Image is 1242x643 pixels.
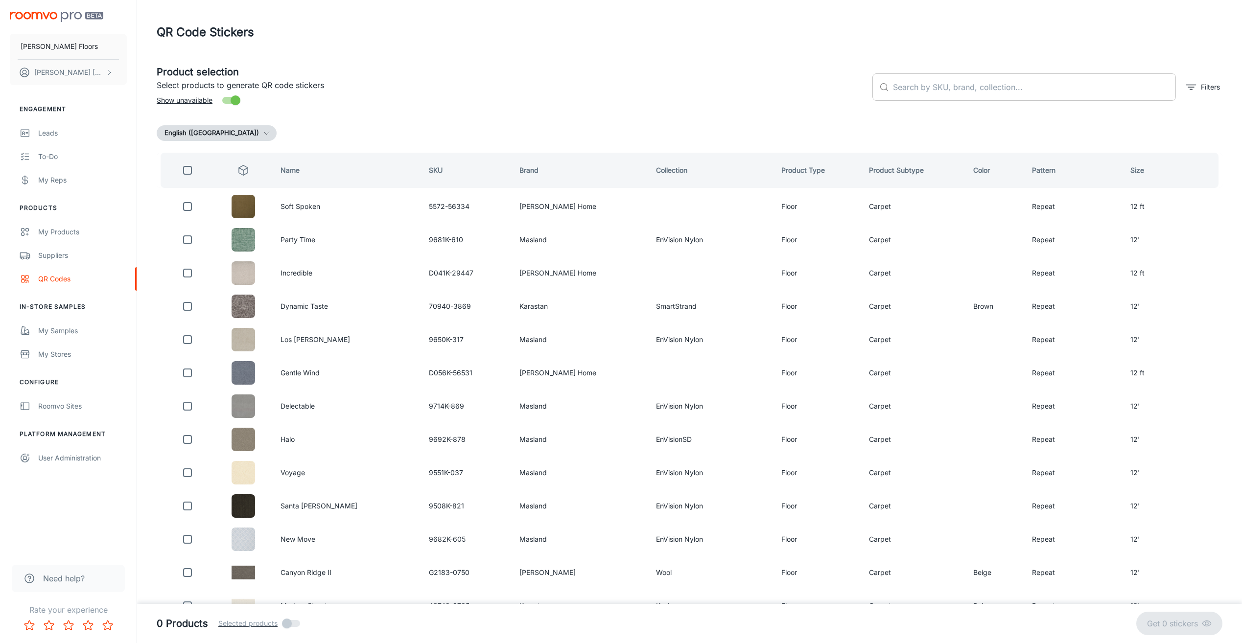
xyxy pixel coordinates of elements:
p: [PERSON_NAME] [PERSON_NAME] [34,67,103,78]
td: 12' [1123,525,1222,554]
td: Floor [773,458,861,487]
div: Roomvo Sites [38,401,127,412]
td: EnVision Nylon [648,325,773,354]
td: Repeat [1024,458,1123,487]
td: Floor [773,358,861,388]
td: Floor [773,525,861,554]
div: My Products [38,227,127,237]
div: User Administration [38,453,127,463]
td: Santa [PERSON_NAME] [273,491,421,521]
td: EnVisionSD [648,425,773,454]
th: Product Subtype [861,153,965,188]
td: Masland [512,325,649,354]
td: Masland [512,458,649,487]
th: Collection [648,153,773,188]
td: Incredible [273,258,421,288]
th: Product Type [773,153,861,188]
td: [PERSON_NAME] Home [512,192,649,221]
td: Delectable [273,391,421,421]
p: Filters [1201,82,1220,92]
td: Los [PERSON_NAME] [273,325,421,354]
td: Gentle Wind [273,358,421,388]
button: Rate 1 star [20,616,39,635]
p: Select products to generate QR code stickers [157,79,865,91]
button: [PERSON_NAME] Floors [10,34,127,59]
td: D056K-56531 [421,358,512,388]
td: EnVision Nylon [648,458,773,487]
td: 9551K-037 [421,458,512,487]
td: Voyage [273,458,421,487]
td: Carpet [861,225,965,254]
td: Floor [773,491,861,521]
td: Carpet [861,325,965,354]
td: Soft Spoken [273,192,421,221]
span: Selected products [218,618,278,629]
td: Floor [773,558,861,587]
td: Kashmere [648,591,773,620]
td: Repeat [1024,258,1123,288]
th: Brand [512,153,649,188]
div: My Reps [38,175,127,185]
td: 43742-9705 [421,591,512,620]
td: 9650K-317 [421,325,512,354]
td: 12' [1123,292,1222,321]
td: Floor [773,325,861,354]
h1: QR Code Stickers [157,23,254,41]
div: Suppliers [38,250,127,261]
td: Masland [512,425,649,454]
td: Repeat [1024,525,1123,554]
td: 9508K-821 [421,491,512,521]
button: Rate 2 star [39,616,59,635]
td: Repeat [1024,358,1123,388]
td: Carpet [861,491,965,521]
th: Color [965,153,1024,188]
td: Repeat [1024,491,1123,521]
td: Halo [273,425,421,454]
th: SKU [421,153,512,188]
h5: Product selection [157,65,865,79]
td: Carpet [861,192,965,221]
td: Floor [773,225,861,254]
th: Pattern [1024,153,1123,188]
td: 12' [1123,425,1222,454]
div: To-do [38,151,127,162]
td: G2183-0750 [421,558,512,587]
th: Name [273,153,421,188]
td: 12' [1123,558,1222,587]
td: Carpet [861,558,965,587]
td: Carpet [861,458,965,487]
td: 9681K-610 [421,225,512,254]
td: [PERSON_NAME] [512,558,649,587]
td: EnVision Nylon [648,525,773,554]
td: 5572-56334 [421,192,512,221]
td: Masland [512,225,649,254]
td: New Move [273,525,421,554]
td: Floor [773,292,861,321]
div: Leads [38,128,127,138]
input: Search by SKU, brand, collection... [893,73,1176,101]
td: [PERSON_NAME] Home [512,258,649,288]
td: 9714K-869 [421,391,512,421]
td: 12' [1123,491,1222,521]
td: Repeat [1024,325,1123,354]
div: QR Codes [38,274,127,284]
td: Modern Structure [273,591,421,620]
td: Dynamic Taste [273,292,421,321]
button: Rate 3 star [59,616,78,635]
td: 12' [1123,325,1222,354]
td: Carpet [861,358,965,388]
td: Beige [965,558,1024,587]
img: Roomvo PRO Beta [10,12,103,22]
td: 12' [1123,225,1222,254]
td: Party Time [273,225,421,254]
td: Brown [965,292,1024,321]
td: Repeat [1024,425,1123,454]
td: Carpet [861,525,965,554]
td: Repeat [1024,192,1123,221]
td: Masland [512,391,649,421]
td: Floor [773,391,861,421]
td: D041K-29447 [421,258,512,288]
td: Carpet [861,425,965,454]
button: [PERSON_NAME] [PERSON_NAME] [10,60,127,85]
td: Floor [773,192,861,221]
